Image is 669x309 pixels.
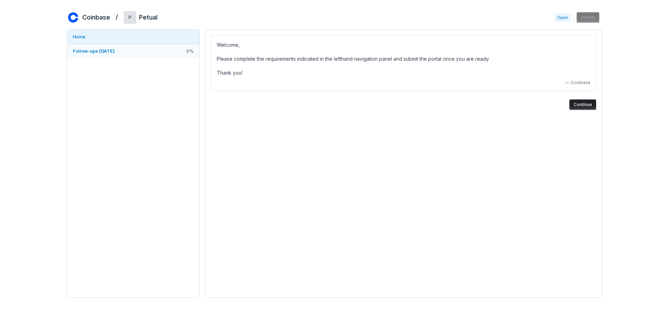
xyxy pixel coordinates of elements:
a: Home [67,30,199,44]
p: Please complete the requirements indicated in the lefthand navigation panel and submit the portal... [217,55,591,63]
h2: / [116,11,118,22]
span: Follow-ups [DATE] [73,48,115,54]
p: Welcome, [217,41,591,49]
h2: Petual [139,13,157,22]
button: Continue [569,99,596,110]
span: Open [555,13,571,22]
a: Follow-ups [DATE]0% [67,44,199,58]
h2: Coinbase [82,13,110,22]
span: 0 % [186,48,194,54]
span: Coinbase [571,80,591,85]
span: — [565,80,569,85]
p: Thank you! [217,69,591,77]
